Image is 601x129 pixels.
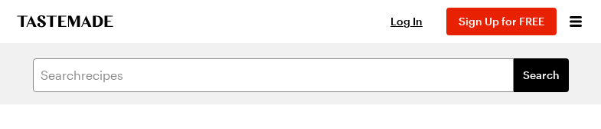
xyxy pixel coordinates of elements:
span: Log In [390,15,423,28]
button: Sign Up for FREE [446,8,557,35]
a: To Tastemade Home Page [15,15,115,28]
span: Search [523,68,560,83]
button: Log In [376,14,437,29]
button: filters [514,58,569,92]
button: Open menu [566,12,586,31]
span: Sign Up for FREE [459,15,544,28]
